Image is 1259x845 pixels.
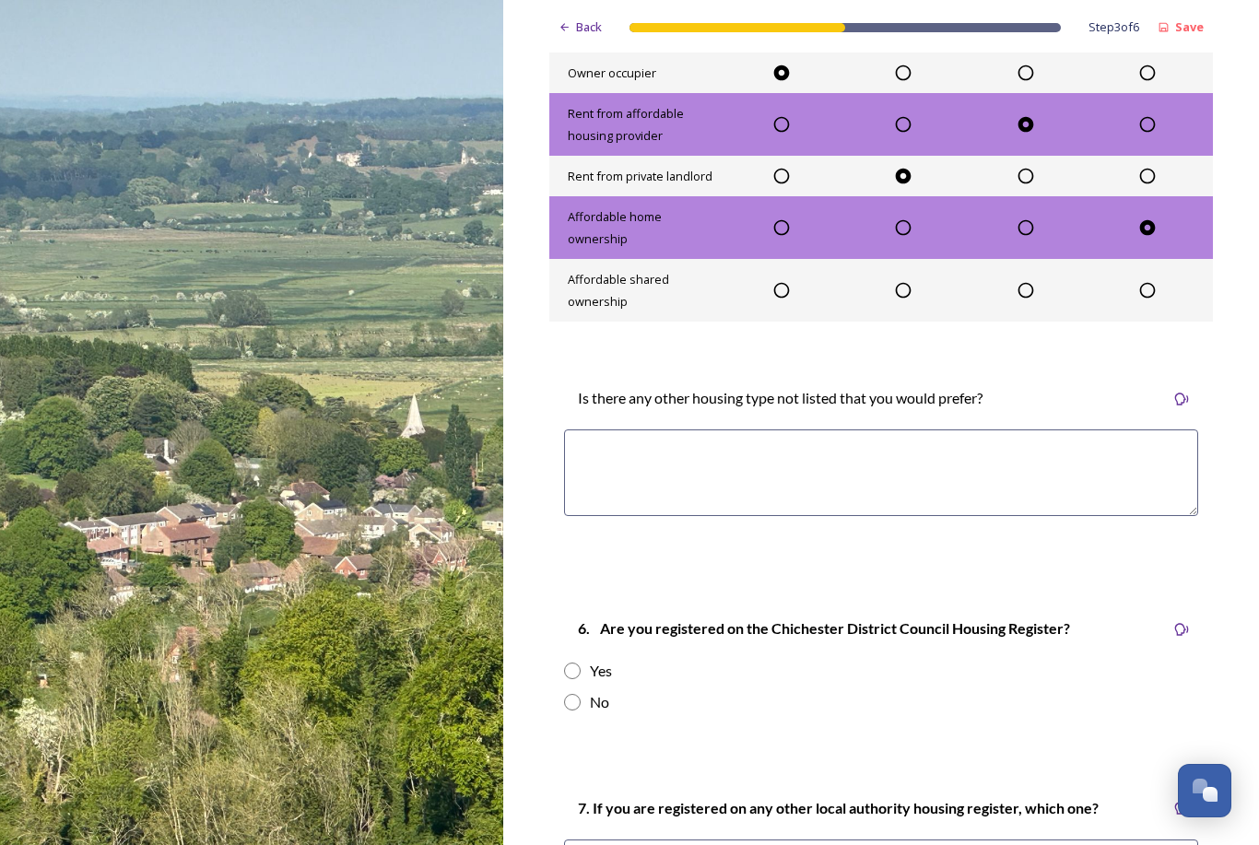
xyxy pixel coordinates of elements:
span: Owner occupier [568,65,656,81]
button: Open Chat [1178,764,1231,817]
strong: Save [1175,18,1204,35]
p: Is there any other housing type not listed that you would prefer? [578,388,982,409]
span: Step 3 of 6 [1088,18,1139,36]
div: Yes [590,660,612,682]
span: Rent from private landlord [568,168,712,184]
span: Affordable shared ownership [568,271,669,310]
div: No [590,691,609,713]
span: Affordable home ownership [568,208,662,247]
span: Rent from affordable housing provider [568,105,684,144]
span: Back [576,18,602,36]
strong: 7. If you are registered on any other local authority housing register, which one? [578,799,1099,816]
strong: 6. Are you registered on the Chichester District Council Housing Register? [578,619,1070,637]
